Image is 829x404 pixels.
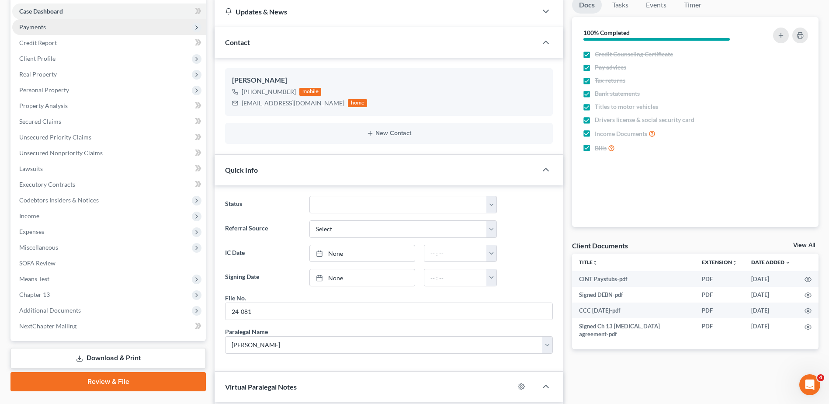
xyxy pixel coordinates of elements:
i: unfold_more [732,260,737,265]
td: CINT Paystubs-pdf [572,271,695,287]
div: [PHONE_NUMBER] [242,87,296,96]
a: Executory Contracts [12,177,206,192]
span: Drivers license & social security card [595,115,694,124]
td: Signed DEBN-pdf [572,287,695,303]
span: Unsecured Nonpriority Claims [19,149,103,157]
a: Extensionunfold_more [702,259,737,265]
span: Virtual Paralegal Notes [225,383,297,391]
span: Personal Property [19,86,69,94]
div: Client Documents [572,241,628,250]
td: [DATE] [744,303,798,318]
span: Contact [225,38,250,46]
label: Status [221,196,305,213]
a: NextChapter Mailing [12,318,206,334]
a: SOFA Review [12,255,206,271]
span: Executory Contracts [19,181,75,188]
td: PDF [695,303,744,318]
div: home [348,99,367,107]
i: unfold_more [593,260,598,265]
span: Client Profile [19,55,55,62]
span: 4 [817,374,824,381]
div: [PERSON_NAME] [232,75,546,86]
span: Bills [595,144,607,153]
span: Tax returns [595,76,625,85]
a: Unsecured Priority Claims [12,129,206,145]
div: mobile [299,88,321,96]
a: None [310,269,415,286]
div: File No. [225,293,246,303]
a: View All [793,242,815,248]
td: CCC [DATE]-pdf [572,303,695,318]
div: [EMAIL_ADDRESS][DOMAIN_NAME] [242,99,344,108]
a: Case Dashboard [12,3,206,19]
input: -- [225,303,552,320]
iframe: Intercom live chat [799,374,820,395]
span: SOFA Review [19,259,55,267]
i: expand_more [785,260,791,265]
td: [DATE] [744,271,798,287]
div: Updates & News [225,7,527,16]
span: Case Dashboard [19,7,63,15]
span: Additional Documents [19,306,81,314]
a: Secured Claims [12,114,206,129]
span: Expenses [19,228,44,235]
button: New Contact [232,130,546,137]
td: [DATE] [744,318,798,342]
td: PDF [695,287,744,303]
a: Property Analysis [12,98,206,114]
a: Titleunfold_more [579,259,598,265]
td: Signed Ch 13 [MEDICAL_DATA] agreement-pdf [572,318,695,342]
td: [DATE] [744,287,798,303]
span: Unsecured Priority Claims [19,133,91,141]
div: Paralegal Name [225,327,268,336]
span: Real Property [19,70,57,78]
span: Quick Info [225,166,258,174]
a: None [310,245,415,262]
span: Miscellaneous [19,244,58,251]
span: Income Documents [595,129,647,138]
label: IC Date [221,245,305,262]
span: Lawsuits [19,165,43,172]
span: Bank statements [595,89,640,98]
span: Payments [19,23,46,31]
a: Credit Report [12,35,206,51]
strong: 100% Completed [583,29,630,36]
span: Pay advices [595,63,626,72]
span: Income [19,212,39,219]
span: Means Test [19,275,49,282]
label: Signing Date [221,269,305,286]
span: Titles to motor vehicles [595,102,658,111]
input: -- : -- [424,245,487,262]
input: -- : -- [424,269,487,286]
span: Credit Report [19,39,57,46]
span: Codebtors Insiders & Notices [19,196,99,204]
a: Lawsuits [12,161,206,177]
a: Review & File [10,372,206,391]
td: PDF [695,271,744,287]
a: Date Added expand_more [751,259,791,265]
span: Chapter 13 [19,291,50,298]
span: Credit Counseling Certificate [595,50,673,59]
label: Referral Source [221,220,305,238]
a: Unsecured Nonpriority Claims [12,145,206,161]
a: Download & Print [10,348,206,369]
span: NextChapter Mailing [19,322,76,330]
td: PDF [695,318,744,342]
span: Property Analysis [19,102,68,109]
span: Secured Claims [19,118,61,125]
